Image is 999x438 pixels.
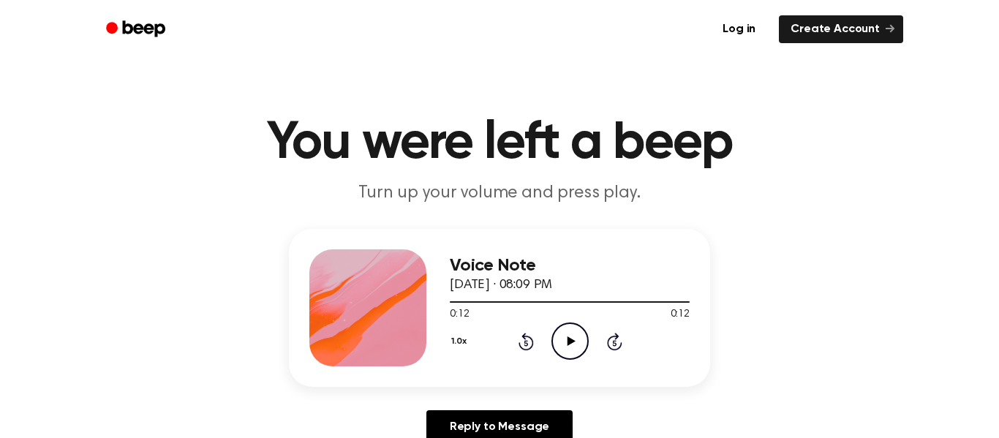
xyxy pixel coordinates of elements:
a: Beep [96,15,178,44]
a: Create Account [779,15,903,43]
h1: You were left a beep [125,117,874,170]
button: 1.0x [450,329,472,354]
p: Turn up your volume and press play. [219,181,780,205]
a: Log in [708,12,770,46]
span: 0:12 [450,307,469,322]
span: [DATE] · 08:09 PM [450,279,552,292]
span: 0:12 [671,307,690,322]
h3: Voice Note [450,256,690,276]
